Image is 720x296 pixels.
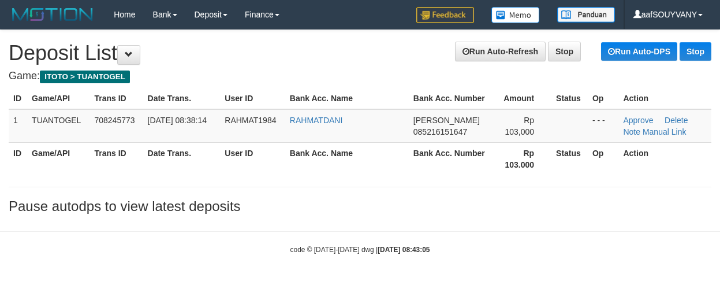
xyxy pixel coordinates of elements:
[148,116,207,125] span: [DATE] 08:38:14
[27,142,89,175] th: Game/API
[551,142,588,175] th: Status
[491,7,540,23] img: Button%20Memo.svg
[588,142,618,175] th: Op
[290,246,430,254] small: code © [DATE]-[DATE] dwg |
[505,116,534,136] span: Rp 103,000
[455,42,546,61] a: Run Auto-Refresh
[643,127,687,136] a: Manual Link
[588,109,618,143] td: - - -
[225,116,276,125] span: RAHMAT1984
[40,71,130,83] span: ITOTO > TUANTOGEL
[89,142,143,175] th: Trans ID
[220,142,285,175] th: User ID
[409,88,490,109] th: Bank Acc. Number
[665,116,688,125] a: Delete
[220,88,285,109] th: User ID
[378,246,430,254] strong: [DATE] 08:43:05
[490,88,551,109] th: Amount
[89,88,143,109] th: Trans ID
[623,116,653,125] a: Approve
[27,109,89,143] td: TUANTOGEL
[623,127,640,136] a: Note
[143,88,221,109] th: Date Trans.
[9,109,27,143] td: 1
[551,88,588,109] th: Status
[490,142,551,175] th: Rp 103.000
[9,6,96,23] img: MOTION_logo.png
[290,116,343,125] a: RAHMATDANI
[409,142,490,175] th: Bank Acc. Number
[557,7,615,23] img: panduan.png
[9,199,711,214] h3: Pause autodps to view latest deposits
[94,116,135,125] span: 708245773
[9,142,27,175] th: ID
[680,42,711,61] a: Stop
[548,42,581,61] a: Stop
[601,42,677,61] a: Run Auto-DPS
[416,7,474,23] img: Feedback.jpg
[618,142,711,175] th: Action
[27,88,89,109] th: Game/API
[9,42,711,65] h1: Deposit List
[143,142,221,175] th: Date Trans.
[9,71,711,82] h4: Game:
[413,116,480,125] span: [PERSON_NAME]
[285,88,409,109] th: Bank Acc. Name
[588,88,618,109] th: Op
[285,142,409,175] th: Bank Acc. Name
[618,88,711,109] th: Action
[9,88,27,109] th: ID
[413,127,467,136] span: 085216151647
